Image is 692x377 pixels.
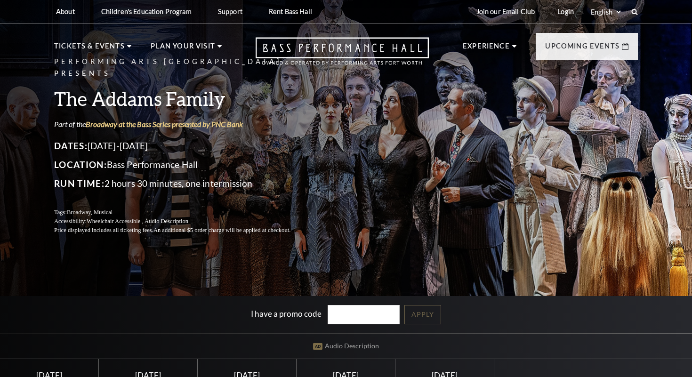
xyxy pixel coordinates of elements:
p: Upcoming Events [545,40,620,57]
span: Location: [54,159,107,170]
p: Bass Performance Hall [54,157,313,172]
p: 2 hours 30 minutes, one intermission [54,176,313,191]
p: [DATE]-[DATE] [54,138,313,153]
span: Wheelchair Accessible , Audio Description [87,218,188,225]
label: I have a promo code [251,309,322,319]
span: Broadway, Musical [67,209,113,216]
h3: The Addams Family [54,87,313,111]
select: Select: [589,8,622,16]
p: Tickets & Events [54,40,125,57]
p: Tags: [54,208,313,217]
p: Price displayed includes all ticketing fees. [54,226,313,235]
a: Broadway at the Bass Series presented by PNC Bank [86,120,243,128]
p: Experience [463,40,510,57]
span: Run Time: [54,178,105,189]
p: Children's Education Program [101,8,192,16]
p: Support [218,8,242,16]
span: An additional $5 order charge will be applied at checkout. [153,227,290,233]
span: Dates: [54,140,88,151]
p: Rent Bass Hall [269,8,312,16]
p: About [56,8,75,16]
p: Accessibility: [54,217,313,226]
p: Plan Your Visit [151,40,215,57]
p: Part of the [54,119,313,129]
